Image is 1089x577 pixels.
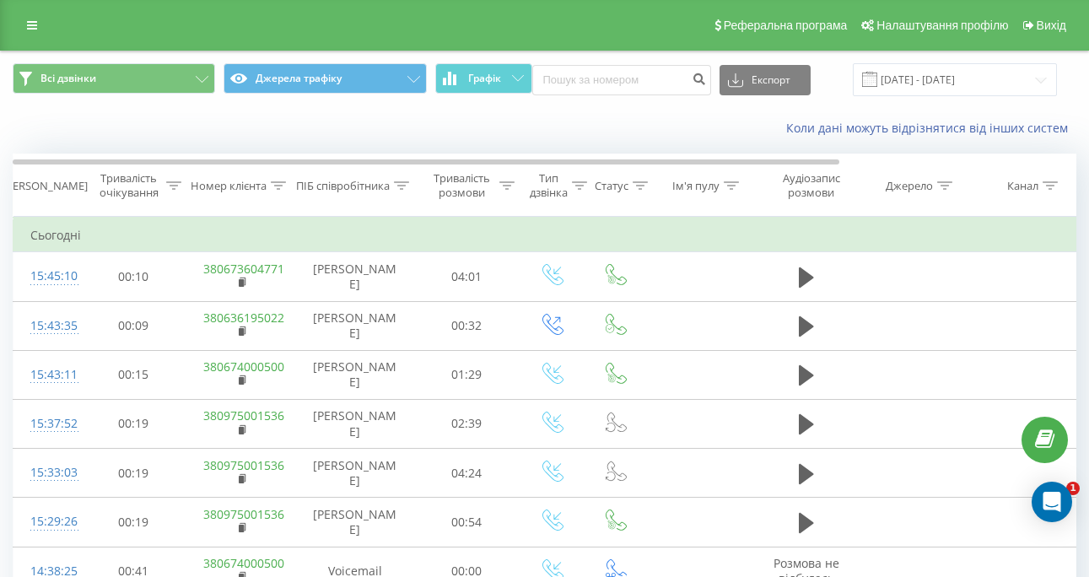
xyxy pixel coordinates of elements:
td: 00:19 [81,449,186,498]
div: Аудіозапис розмови [770,171,852,200]
a: 380674000500 [203,359,284,375]
td: [PERSON_NAME] [296,350,414,399]
div: Номер клієнта [191,179,267,193]
a: 380636195022 [203,310,284,326]
td: [PERSON_NAME] [296,498,414,547]
div: Тривалість розмови [429,171,495,200]
td: 00:10 [81,252,186,301]
div: 15:37:52 [30,407,64,440]
div: Канал [1007,179,1038,193]
span: Вихід [1037,19,1066,32]
a: 380673604771 [203,261,284,277]
td: [PERSON_NAME] [296,252,414,301]
td: 00:19 [81,498,186,547]
span: Всі дзвінки [40,72,96,85]
td: 04:24 [414,449,520,498]
a: 380975001536 [203,457,284,473]
span: 1 [1066,482,1080,495]
td: [PERSON_NAME] [296,301,414,350]
td: [PERSON_NAME] [296,449,414,498]
button: Графік [435,63,532,94]
input: Пошук за номером [532,65,711,95]
td: 00:32 [414,301,520,350]
div: [PERSON_NAME] [3,179,88,193]
td: 00:54 [414,498,520,547]
td: 00:09 [81,301,186,350]
td: 01:29 [414,350,520,399]
div: 15:45:10 [30,260,64,293]
button: Всі дзвінки [13,63,215,94]
div: 15:33:03 [30,456,64,489]
a: 380674000500 [203,555,284,571]
div: 15:29:26 [30,505,64,538]
button: Джерела трафіку [224,63,426,94]
div: Тип дзвінка [530,171,568,200]
div: 15:43:35 [30,310,64,342]
a: 380975001536 [203,407,284,423]
div: ПІБ співробітника [296,179,390,193]
span: Налаштування профілю [876,19,1008,32]
td: 04:01 [414,252,520,301]
div: Тривалість очікування [95,171,162,200]
td: 00:19 [81,399,186,448]
span: Графік [468,73,501,84]
div: Open Intercom Messenger [1032,482,1072,522]
td: 02:39 [414,399,520,448]
span: Реферальна програма [724,19,848,32]
div: Статус [595,179,628,193]
div: 15:43:11 [30,359,64,391]
button: Експорт [720,65,811,95]
a: Коли дані можуть відрізнятися вiд інших систем [786,120,1076,136]
div: Джерело [886,179,933,193]
div: Ім'я пулу [672,179,720,193]
td: 00:15 [81,350,186,399]
td: [PERSON_NAME] [296,399,414,448]
a: 380975001536 [203,506,284,522]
